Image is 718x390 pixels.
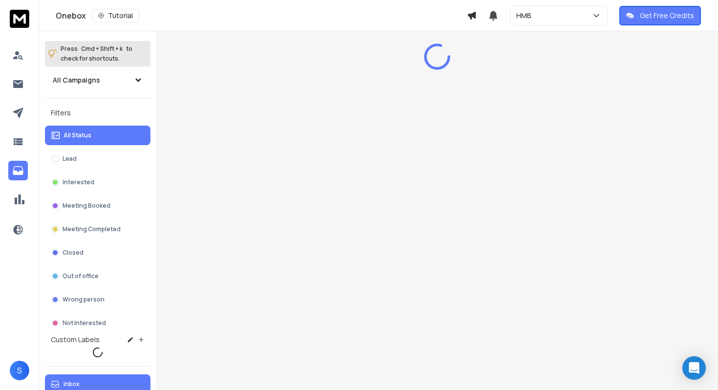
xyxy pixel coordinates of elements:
button: Lead [45,149,150,169]
p: Meeting Booked [63,202,110,210]
span: Cmd + Shift + k [80,43,124,54]
h3: Custom Labels [51,335,100,345]
button: All Status [45,126,150,145]
button: Closed [45,243,150,262]
p: Not Interested [63,319,106,327]
p: Press to check for shortcuts. [61,44,132,64]
p: Inbox [63,380,80,388]
button: Tutorial [92,9,139,22]
p: HMB [516,11,535,21]
button: Not Interested [45,313,150,333]
p: All Status [63,131,91,139]
div: Onebox [56,9,467,22]
button: S [10,361,29,380]
p: Lead [63,155,77,163]
div: Open Intercom Messenger [682,356,706,380]
h3: Filters [45,106,150,120]
h1: All Campaigns [53,75,100,85]
p: Interested [63,178,94,186]
button: Out of office [45,266,150,286]
button: Meeting Booked [45,196,150,216]
p: Get Free Credits [640,11,694,21]
button: Interested [45,173,150,192]
button: All Campaigns [45,70,150,90]
button: Wrong person [45,290,150,309]
p: Out of office [63,272,99,280]
p: Closed [63,249,84,257]
p: Meeting Completed [63,225,121,233]
button: Meeting Completed [45,219,150,239]
p: Wrong person [63,296,105,303]
button: Get Free Credits [619,6,701,25]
